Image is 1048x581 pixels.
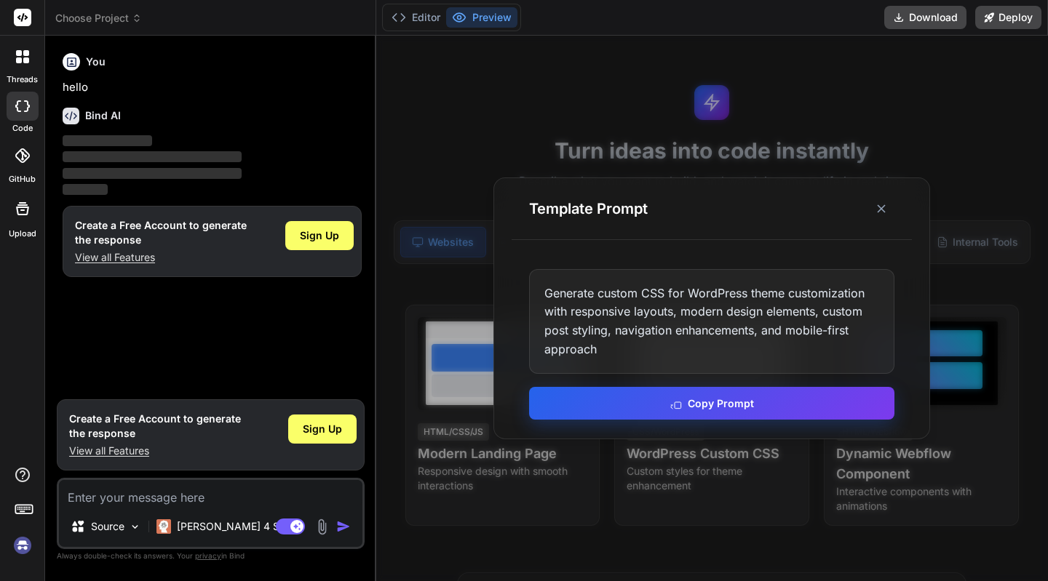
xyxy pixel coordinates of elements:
[57,549,365,563] p: Always double-check its answers. Your in Bind
[300,228,339,243] span: Sign Up
[156,519,171,534] img: Claude 4 Sonnet
[55,11,142,25] span: Choose Project
[63,168,242,179] span: ‌
[85,108,121,123] h6: Bind AI
[10,533,35,558] img: signin
[63,79,362,96] p: hello
[975,6,1041,29] button: Deploy
[336,519,351,534] img: icon
[91,519,124,534] p: Source
[69,412,241,441] h1: Create a Free Account to generate the response
[12,122,33,135] label: code
[7,73,38,86] label: threads
[177,519,285,534] p: [PERSON_NAME] 4 S..
[314,518,330,535] img: attachment
[884,6,966,29] button: Download
[386,7,446,28] button: Editor
[195,551,221,560] span: privacy
[303,422,342,436] span: Sign Up
[86,55,106,69] h6: You
[75,218,247,247] h1: Create a Free Account to generate the response
[63,151,242,162] span: ‌
[129,521,141,533] img: Pick Models
[529,387,894,420] button: Copy Prompt
[9,173,36,185] label: GitHub
[9,228,36,240] label: Upload
[75,250,247,265] p: View all Features
[69,444,241,458] p: View all Features
[63,184,108,195] span: ‌
[446,7,517,28] button: Preview
[529,199,648,219] h3: Template Prompt
[63,135,152,146] span: ‌
[529,269,894,374] div: Generate custom CSS for WordPress theme customization with responsive layouts, modern design elem...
